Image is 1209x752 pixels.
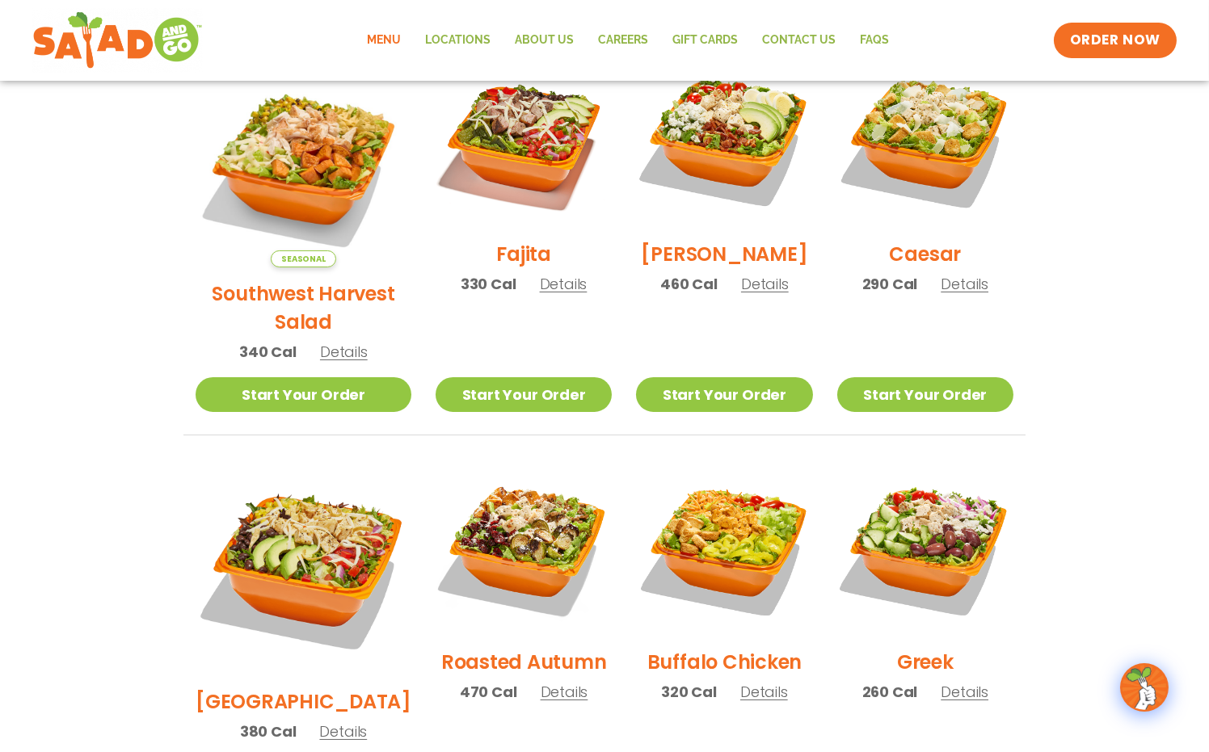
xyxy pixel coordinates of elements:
span: Details [320,342,368,362]
a: Start Your Order [196,377,411,412]
a: Start Your Order [636,377,812,412]
span: 330 Cal [461,273,516,295]
img: Product photo for Cobb Salad [636,52,812,228]
span: 290 Cal [862,273,918,295]
span: Seasonal [271,250,336,267]
h2: Roasted Autumn [441,648,607,676]
img: Product photo for BBQ Ranch Salad [196,460,411,675]
a: Locations [413,22,503,59]
img: wpChatIcon [1122,665,1167,710]
span: Details [319,721,367,741]
img: Product photo for Fajita Salad [436,52,612,228]
a: Careers [586,22,660,59]
span: 320 Cal [661,681,717,703]
span: Details [941,682,988,702]
img: new-SAG-logo-768×292 [32,8,203,73]
span: 260 Cal [862,681,918,703]
a: About Us [503,22,586,59]
nav: Menu [355,22,901,59]
a: Menu [355,22,413,59]
a: FAQs [848,22,901,59]
span: 340 Cal [239,341,297,363]
h2: Buffalo Chicken [647,648,802,676]
img: Product photo for Caesar Salad [837,52,1013,228]
span: Details [541,682,588,702]
span: Details [540,274,588,294]
a: Contact Us [750,22,848,59]
img: Product photo for Roasted Autumn Salad [436,460,612,636]
span: Details [941,274,988,294]
a: ORDER NOW [1054,23,1177,58]
img: Product photo for Southwest Harvest Salad [196,52,411,267]
span: ORDER NOW [1070,31,1161,50]
a: Start Your Order [436,377,612,412]
span: Details [740,682,788,702]
span: Details [741,274,789,294]
span: 460 Cal [660,273,718,295]
a: Start Your Order [837,377,1013,412]
a: GIFT CARDS [660,22,750,59]
h2: Southwest Harvest Salad [196,279,411,336]
h2: [GEOGRAPHIC_DATA] [196,687,411,716]
h2: Greek [897,648,954,676]
img: Product photo for Buffalo Chicken Salad [636,460,812,636]
h2: [PERSON_NAME] [642,240,808,268]
h2: Fajita [496,240,551,268]
h2: Caesar [890,240,962,268]
span: 380 Cal [240,720,297,742]
span: 470 Cal [460,681,517,703]
img: Product photo for Greek Salad [837,460,1013,636]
